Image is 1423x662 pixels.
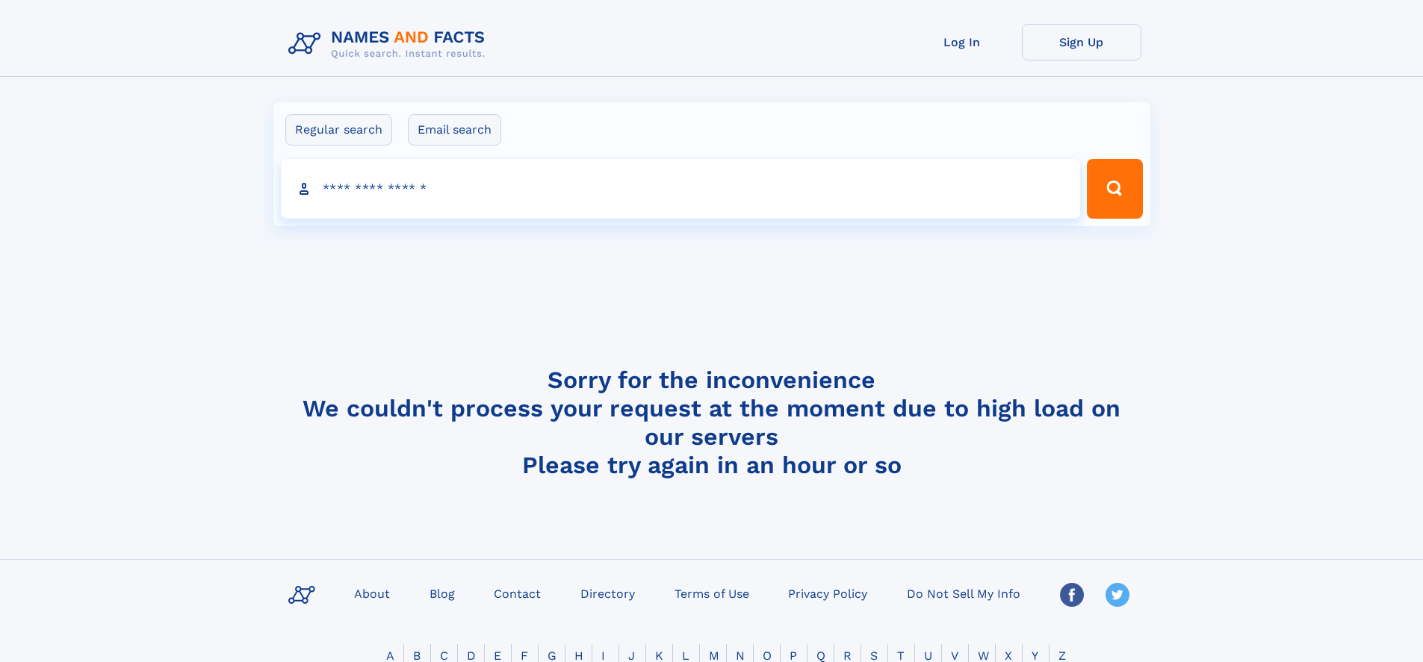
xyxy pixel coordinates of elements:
a: Log In [902,24,1022,60]
label: Regular search [285,114,392,146]
img: Facebook [1060,583,1084,607]
button: Search Button [1087,159,1142,219]
a: Directory [574,582,641,604]
a: Terms of Use [669,582,755,604]
input: search input [281,159,1081,219]
a: Contact [488,582,547,604]
img: Logo Names and Facts [282,24,497,64]
a: Blog [424,582,461,604]
a: About [348,582,396,604]
h4: Sorry for the inconvenience We couldn't process your request at the moment due to high load on ou... [282,366,1141,479]
img: Twitter [1106,583,1129,607]
label: Email search [408,114,501,146]
a: Sign Up [1022,24,1141,60]
a: Do Not Sell My Info [901,582,1026,604]
a: Privacy Policy [782,582,873,604]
